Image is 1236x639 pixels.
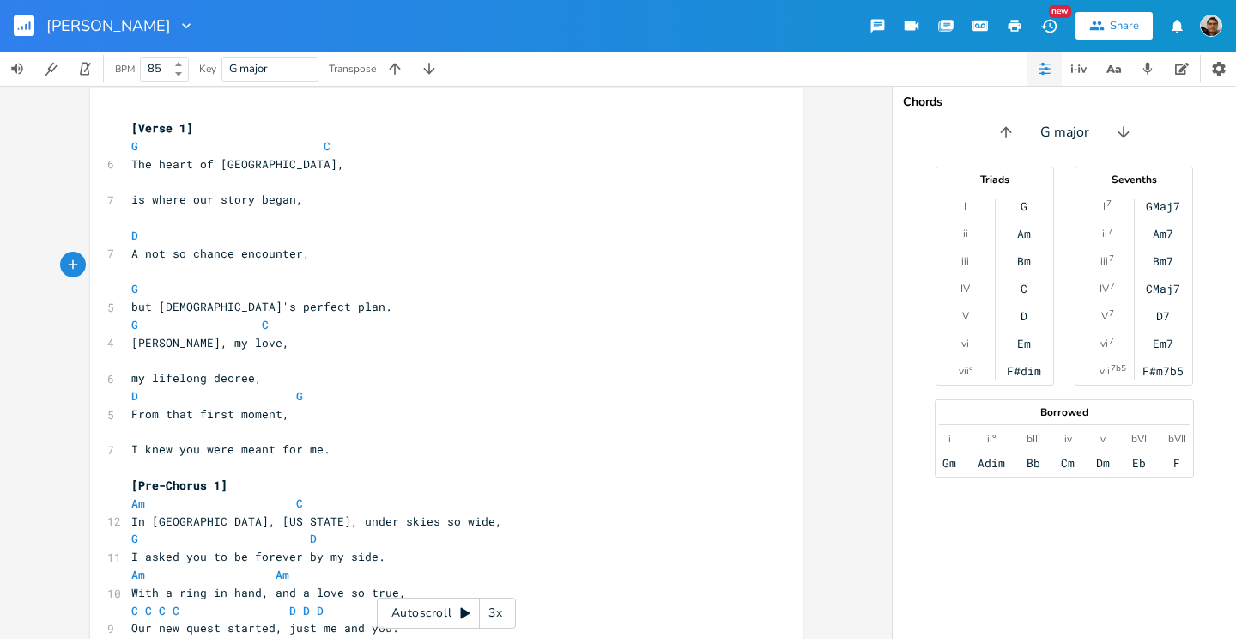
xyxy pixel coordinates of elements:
div: iii [961,254,969,268]
sup: 7 [1108,224,1113,238]
div: CMaj7 [1146,282,1180,295]
div: Chords [903,96,1226,108]
div: Eb [1132,456,1146,470]
div: Am [1017,227,1031,240]
div: i [948,432,951,446]
span: With a ring in hand, and a love so true, [131,585,406,600]
div: I [964,199,966,213]
div: Sevenths [1075,174,1192,185]
span: The heart of [GEOGRAPHIC_DATA], [131,156,344,172]
button: New [1032,10,1066,41]
div: IV [960,282,970,295]
span: is where our story began, [131,192,303,207]
span: D [317,603,324,618]
span: I knew you were meant for me. [131,441,330,457]
span: my lifelong decree, [131,370,262,386]
span: Our new quest started, just me and you. [131,620,399,636]
span: D [131,388,138,404]
div: V [962,309,969,323]
sup: 7 [1106,197,1112,210]
span: G [131,281,138,296]
div: F#m7b5 [1142,364,1184,378]
div: F [1173,456,1180,470]
span: C [145,603,152,618]
span: but [DEMOGRAPHIC_DATA]'s perfect plan. [131,299,392,314]
div: iii [1100,254,1108,268]
span: G [131,138,138,154]
sup: 7 [1109,334,1114,348]
div: Key [199,64,216,74]
span: C [173,603,179,618]
sup: 7b5 [1111,362,1126,375]
div: BPM [115,64,135,74]
div: bVI [1131,432,1147,446]
span: In [GEOGRAPHIC_DATA], [US_STATE], under skies so wide, [131,514,502,529]
button: Share [1075,12,1153,40]
div: G [1021,199,1027,213]
div: D7 [1156,309,1170,323]
div: Transpose [329,64,376,74]
sup: 7 [1110,279,1115,293]
div: bVII [1168,432,1186,446]
div: ii [1102,227,1107,240]
div: Triads [936,174,1053,185]
span: Am [131,567,145,582]
div: Bm [1017,254,1031,268]
span: D [131,228,138,243]
div: Bm7 [1153,254,1173,268]
span: D [289,603,296,618]
span: Am [276,567,289,582]
span: [Pre-Chorus 1] [131,478,227,493]
span: A not so chance encounter, [131,246,310,261]
span: From that first moment, [131,406,289,422]
div: I [1103,199,1106,213]
img: John Palmer [1200,15,1222,37]
div: Gm [942,456,956,470]
div: D [1021,309,1027,323]
span: I asked you to be forever by my side. [131,549,385,564]
div: GMaj7 [1146,199,1180,213]
span: C [262,317,269,332]
span: C [131,603,138,618]
span: [PERSON_NAME] [46,18,171,33]
div: ii° [987,432,996,446]
span: G major [1040,123,1089,143]
span: G major [229,61,268,76]
span: G [131,531,138,546]
span: C [159,603,166,618]
div: F#dim [1007,364,1041,378]
sup: 7 [1109,307,1114,320]
div: bIII [1027,432,1040,446]
span: D [310,531,317,546]
span: Am [131,496,145,511]
div: vii° [959,364,972,378]
div: IV [1100,282,1109,295]
div: Dm [1096,456,1110,470]
div: Em7 [1153,337,1173,350]
div: Share [1110,18,1139,33]
span: C [324,138,330,154]
div: New [1049,5,1071,18]
div: Em [1017,337,1031,350]
span: [Verse 1] [131,120,193,136]
div: vii [1100,364,1110,378]
div: vi [1100,337,1108,350]
div: Cm [1061,456,1075,470]
div: ii [963,227,968,240]
div: Am7 [1153,227,1173,240]
div: 3x [480,598,511,629]
div: Borrowed [936,407,1193,417]
sup: 7 [1109,252,1114,265]
div: Adim [978,456,1005,470]
span: D [303,603,310,618]
div: Autoscroll [377,598,516,629]
span: G [296,388,303,404]
div: Bb [1027,456,1040,470]
span: C [296,496,303,511]
span: G [131,317,138,332]
div: vi [961,337,969,350]
div: V [1101,309,1108,323]
div: v [1100,432,1106,446]
div: iv [1064,432,1072,446]
div: C [1021,282,1027,295]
